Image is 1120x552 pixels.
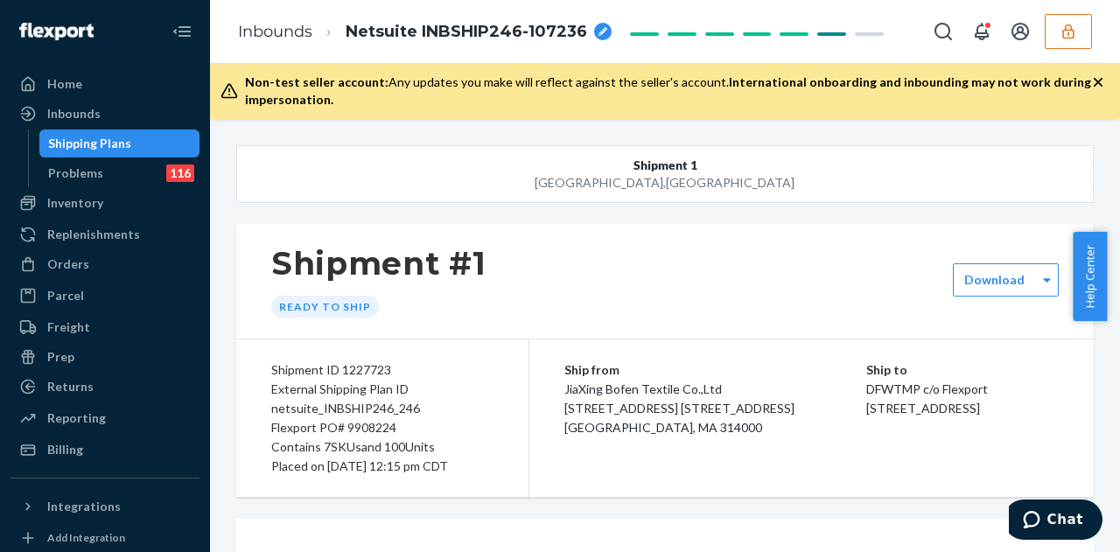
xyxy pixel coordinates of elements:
div: Any updates you make will reflect against the seller's account. [245,73,1092,108]
a: Add Integration [10,528,199,549]
div: Placed on [DATE] 12:15 pm CDT [271,457,493,476]
a: Problems116 [39,159,200,187]
div: Billing [47,441,83,458]
div: Problems [48,164,103,182]
div: Parcel [47,287,84,304]
a: Billing [10,436,199,464]
div: Returns [47,378,94,395]
button: Integrations [10,493,199,521]
label: Download [964,271,1025,289]
div: Orders [47,255,89,273]
button: Help Center [1073,232,1107,321]
div: [GEOGRAPHIC_DATA] , [GEOGRAPHIC_DATA] [323,174,1007,192]
a: Prep [10,343,199,371]
div: Home [47,75,82,93]
a: Reporting [10,404,199,432]
div: Replenishments [47,226,140,243]
div: 116 [166,164,194,182]
a: Returns [10,373,199,401]
div: Prep [47,348,74,366]
button: Open account menu [1003,14,1038,49]
div: Inventory [47,194,103,212]
a: Home [10,70,199,98]
div: Reporting [47,409,106,427]
h1: Shipment #1 [271,245,486,282]
p: Ship to [866,360,1060,380]
div: Shipment ID 1227723 [271,360,493,380]
div: Inbounds [47,105,101,122]
a: Inventory [10,189,199,217]
div: Contains 7 SKUs and 100 Units [271,437,493,457]
div: Add Integration [47,530,125,545]
a: Replenishments [10,220,199,248]
span: JiaXing Bofen Textile Co.,Ltd [STREET_ADDRESS] [STREET_ADDRESS] [GEOGRAPHIC_DATA], MA 314000 [564,381,794,435]
p: Ship from [564,360,866,380]
button: Open Search Box [926,14,961,49]
span: Shipment 1 [633,157,697,174]
span: Non-test seller account: [245,74,388,89]
a: Freight [10,313,199,341]
div: Flexport PO# 9908224 [271,418,493,437]
a: Inbounds [238,22,312,41]
button: Close Navigation [164,14,199,49]
span: Netsuite INBSHIP246-107236 [346,21,587,44]
a: Orders [10,250,199,278]
a: Parcel [10,282,199,310]
a: Shipping Plans [39,129,200,157]
button: Shipment 1[GEOGRAPHIC_DATA],[GEOGRAPHIC_DATA] [236,145,1094,203]
span: [STREET_ADDRESS] [866,401,980,416]
p: DFWTMP c/o Flexport [866,380,1060,399]
ol: breadcrumbs [224,6,626,58]
div: Integrations [47,498,121,515]
div: External Shipping Plan ID netsuite_INBSHIP246_246 [271,380,493,418]
a: Inbounds [10,100,199,128]
div: Ready to ship [271,296,379,318]
div: Shipping Plans [48,135,131,152]
img: Flexport logo [19,23,94,40]
button: Open notifications [964,14,999,49]
div: Freight [47,318,90,336]
iframe: Opens a widget where you can chat to one of our agents [1009,500,1102,543]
